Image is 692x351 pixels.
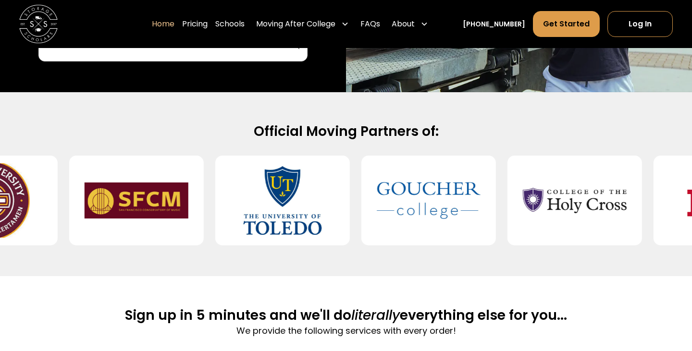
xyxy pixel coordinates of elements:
[38,123,654,140] h2: Official Moving Partners of:
[523,163,627,238] img: College of the Holy Cross
[360,11,380,37] a: FAQs
[351,306,400,325] span: literally
[607,11,673,37] a: Log In
[19,5,58,43] img: Storage Scholars main logo
[392,18,415,30] div: About
[388,11,432,37] div: About
[231,163,334,238] img: University of Toledo
[256,18,335,30] div: Moving After College
[152,11,174,37] a: Home
[252,11,353,37] div: Moving After College
[182,11,208,37] a: Pricing
[125,307,567,324] h2: Sign up in 5 minutes and we'll do everything else for you...
[463,19,525,29] a: [PHONE_NUMBER]
[377,163,481,238] img: Goucher College
[533,11,600,37] a: Get Started
[125,324,567,337] p: We provide the following services with every order!
[215,11,245,37] a: Schools
[85,163,188,238] img: San Francisco Conservatory of Music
